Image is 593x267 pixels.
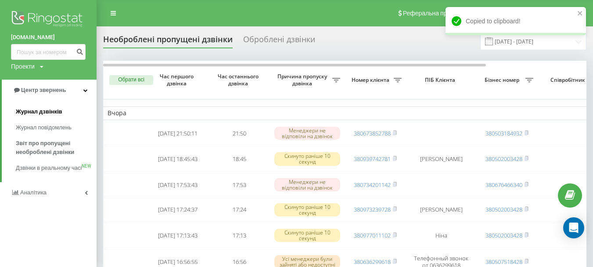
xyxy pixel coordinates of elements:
[485,155,522,163] a: 380502003428
[208,173,270,197] td: 17:53
[413,77,469,84] span: ПІБ Клієнта
[16,104,97,120] a: Журнал дзвінків
[16,135,97,160] a: Звіт про пропущені необроблені дзвінки
[216,73,263,87] span: Час останнього дзвінка
[349,77,394,84] span: Номер клієнта
[274,73,332,87] span: Причина пропуску дзвінка
[11,62,35,71] div: Проекти
[403,10,467,17] span: Реферальна програма
[103,35,233,48] div: Необроблені пропущені дзвінки
[147,198,208,221] td: [DATE] 17:24:37
[354,231,391,239] a: 380977011102
[243,35,315,48] div: Оброблені дзвінки
[577,10,583,18] button: close
[208,198,270,221] td: 17:24
[208,223,270,248] td: 17:13
[11,9,86,31] img: Ringostat logo
[2,80,97,101] a: Центр звернень
[446,7,586,35] div: Copied to clipboard!
[406,198,476,221] td: [PERSON_NAME]
[485,181,522,189] a: 380676466340
[11,33,86,42] a: [DOMAIN_NAME]
[109,75,153,85] button: Обрати всі
[406,146,476,171] td: [PERSON_NAME]
[147,122,208,145] td: [DATE] 21:50:11
[147,146,208,171] td: [DATE] 18:45:43
[147,173,208,197] td: [DATE] 17:53:43
[481,77,525,84] span: Бізнес номер
[274,152,340,165] div: Скинуто раніше 10 секунд
[354,258,391,266] a: 380636299618
[354,181,391,189] a: 380734201142
[274,127,340,140] div: Менеджери не відповіли на дзвінок
[406,223,476,248] td: Ніна
[21,87,66,93] span: Центр звернень
[485,205,522,213] a: 380502003428
[208,122,270,145] td: 21:50
[20,189,47,196] span: Аналiтика
[16,120,97,135] a: Журнал повідомлень
[11,44,86,60] input: Пошук за номером
[16,123,72,132] span: Журнал повідомлень
[354,205,391,213] a: 380973239728
[354,155,391,163] a: 380939742781
[16,164,82,172] span: Дзвінки в реальному часі
[563,217,584,238] div: Open Intercom Messenger
[485,129,522,137] a: 380503184932
[485,231,522,239] a: 380502003428
[354,129,391,137] a: 380673852788
[274,229,340,242] div: Скинуто раніше 10 секунд
[16,139,92,157] span: Звіт про пропущені необроблені дзвінки
[16,160,97,176] a: Дзвінки в реальному часіNEW
[147,223,208,248] td: [DATE] 17:13:43
[16,107,62,116] span: Журнал дзвінків
[485,258,522,266] a: 380507518428
[208,146,270,171] td: 18:45
[154,73,201,87] span: Час першого дзвінка
[274,178,340,191] div: Менеджери не відповіли на дзвінок
[274,203,340,216] div: Скинуто раніше 10 секунд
